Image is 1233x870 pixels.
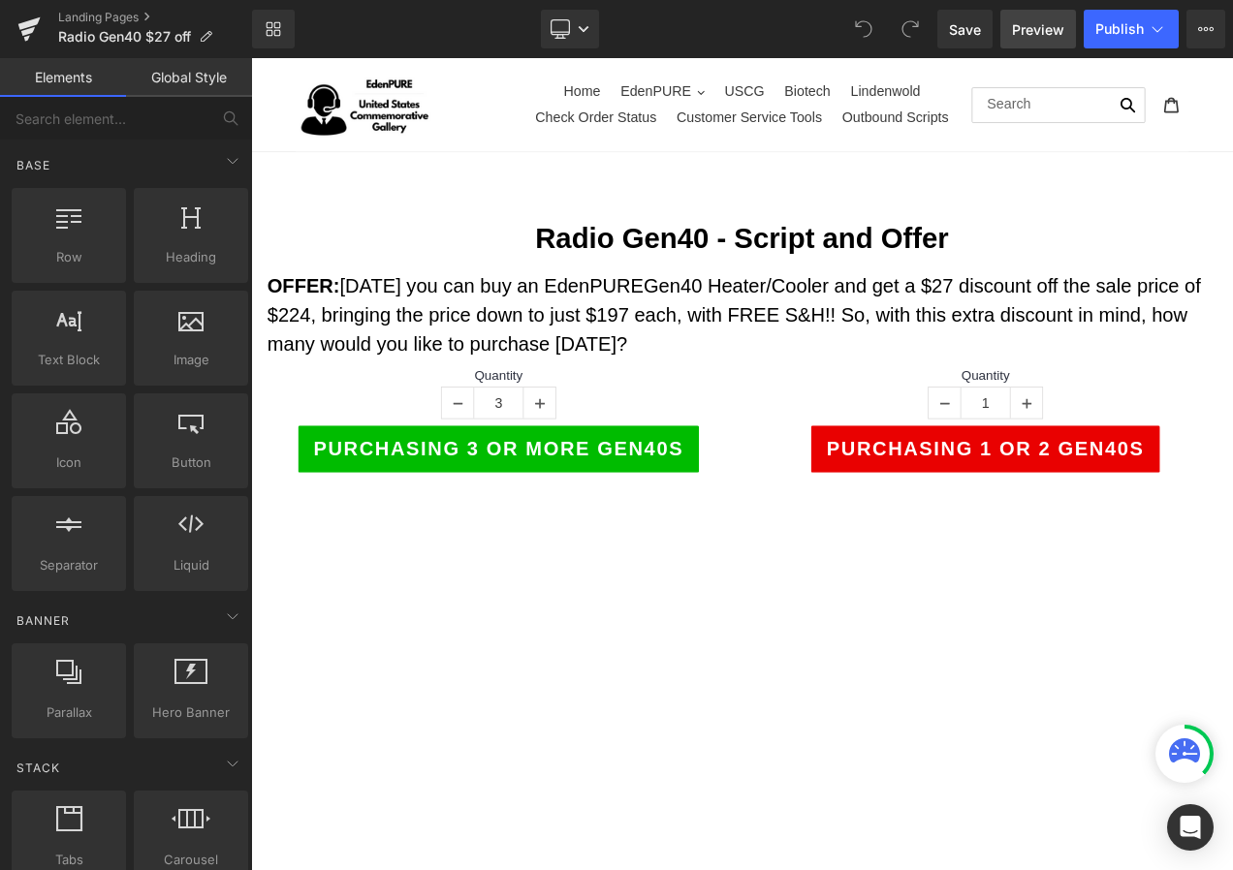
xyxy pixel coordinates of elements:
[1167,804,1214,851] div: Open Intercom Messenger
[19,259,106,285] strong: OFFER:
[19,255,1154,359] p: [DATE] you can buy an EdenPUREGen40 Heater/Cooler and get a $27 discount off the sale price of $2...
[140,247,242,267] span: Heading
[431,25,551,56] button: EdenPURE
[17,850,120,870] span: Tabs
[707,25,809,56] a: Lindenwold
[339,62,484,81] span: Check Order Status
[15,611,72,630] span: Banner
[1095,21,1144,37] span: Publish
[696,56,842,87] a: Outbound Scripts
[498,56,691,87] a: Customer Service Tools
[58,29,191,45] span: Radio Gen40 $27 off
[15,759,62,777] span: Stack
[627,25,702,56] a: Biotech
[75,453,517,480] span: Purchasing 3 or more Gen40s
[611,369,1144,392] label: Quantity
[949,19,981,40] span: Save
[126,58,252,97] a: Global Style
[17,452,120,473] span: Icon
[861,35,1068,78] input: Search
[687,453,1067,480] span: Purchasing 1 or 2 GEN40s
[17,350,120,370] span: Text Block
[669,439,1086,495] button: Purchasing 1 or 2 GEN40s
[1084,10,1179,48] button: Publish
[508,62,681,81] span: Customer Service Tools
[252,10,295,48] a: New Library
[441,31,525,50] span: EdenPURE
[637,31,692,50] span: Biotech
[17,555,120,575] span: Separator
[1186,10,1225,48] button: More
[140,850,242,870] span: Carousel
[891,10,930,48] button: Redo
[15,156,52,174] span: Base
[373,31,417,50] span: Home
[17,702,120,723] span: Parallax
[53,15,218,97] img: EdenPURE/USCG Call Center
[140,702,242,723] span: Hero Banner
[706,62,833,81] span: Outbound Scripts
[565,31,613,50] span: USCG
[844,10,883,48] button: Undo
[29,369,562,392] label: Quantity
[140,452,242,473] span: Button
[19,195,1154,235] h1: Radio Gen40 - Script and Offer
[140,350,242,370] span: Image
[364,25,427,56] a: Home
[56,439,535,495] button: Purchasing 3 or more Gen40s
[17,247,120,267] span: Row
[1012,19,1064,40] span: Preview
[1000,10,1076,48] a: Preview
[716,31,800,50] span: Lindenwold
[330,56,493,87] a: Check Order Status
[555,25,622,56] a: USCG
[140,555,242,575] span: Liquid
[58,10,252,25] a: Landing Pages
